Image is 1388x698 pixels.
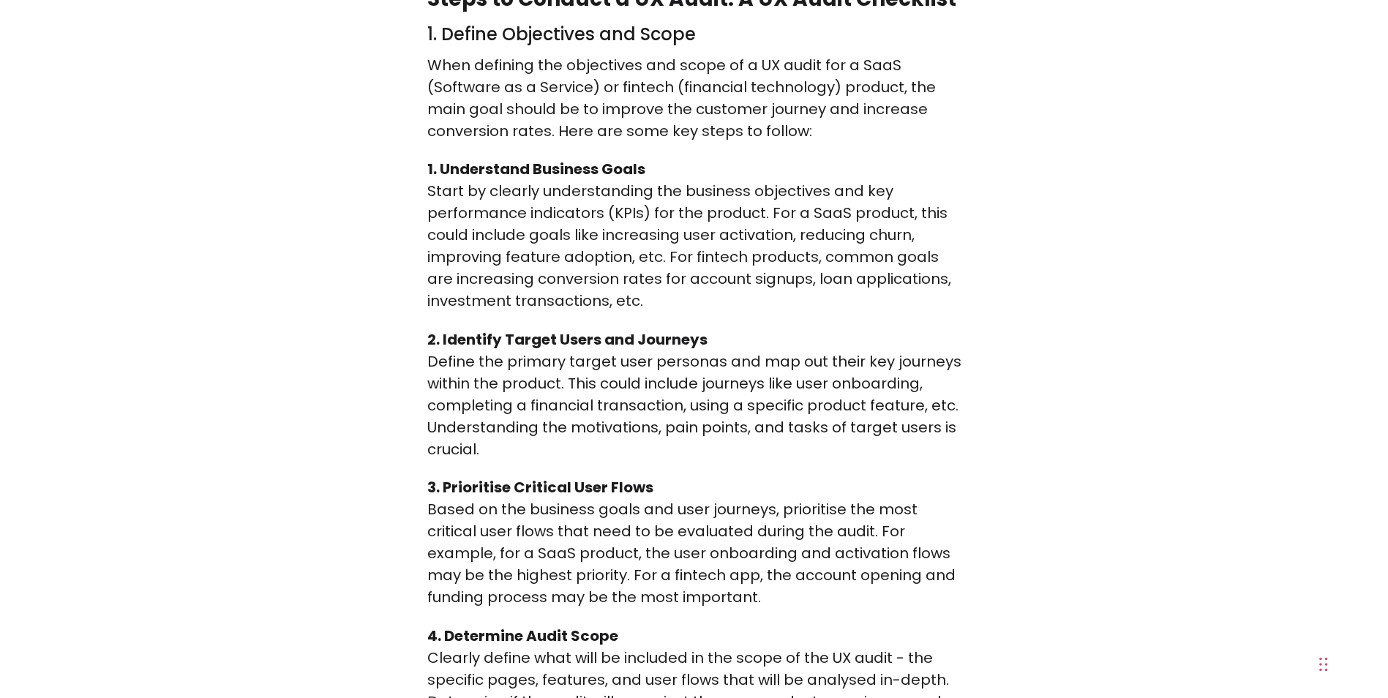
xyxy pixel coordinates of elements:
p: Start by clearly understanding the business objectives and key performance indicators (KPIs) for ... [427,180,961,312]
iframe: Chat Widget [1315,628,1388,698]
p: Based on the business goals and user journeys, prioritise the most critical user flows that need ... [427,498,961,608]
strong: 4. Determine Audit Scope [427,626,618,646]
h3: 1. Define Objectives and Scope [427,23,961,46]
div: Drag [1319,642,1328,686]
strong: 2. Identify Target Users and Journeys [427,329,708,350]
strong: 1. Understand Business Goals [427,159,645,179]
p: Define the primary target user personas and map out their key journeys within the product. This c... [427,350,961,460]
p: When defining the objectives and scope of a UX audit for a SaaS (Software as a Service) or fintec... [427,54,961,142]
strong: 3. Prioritise Critical User Flows [427,477,653,498]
